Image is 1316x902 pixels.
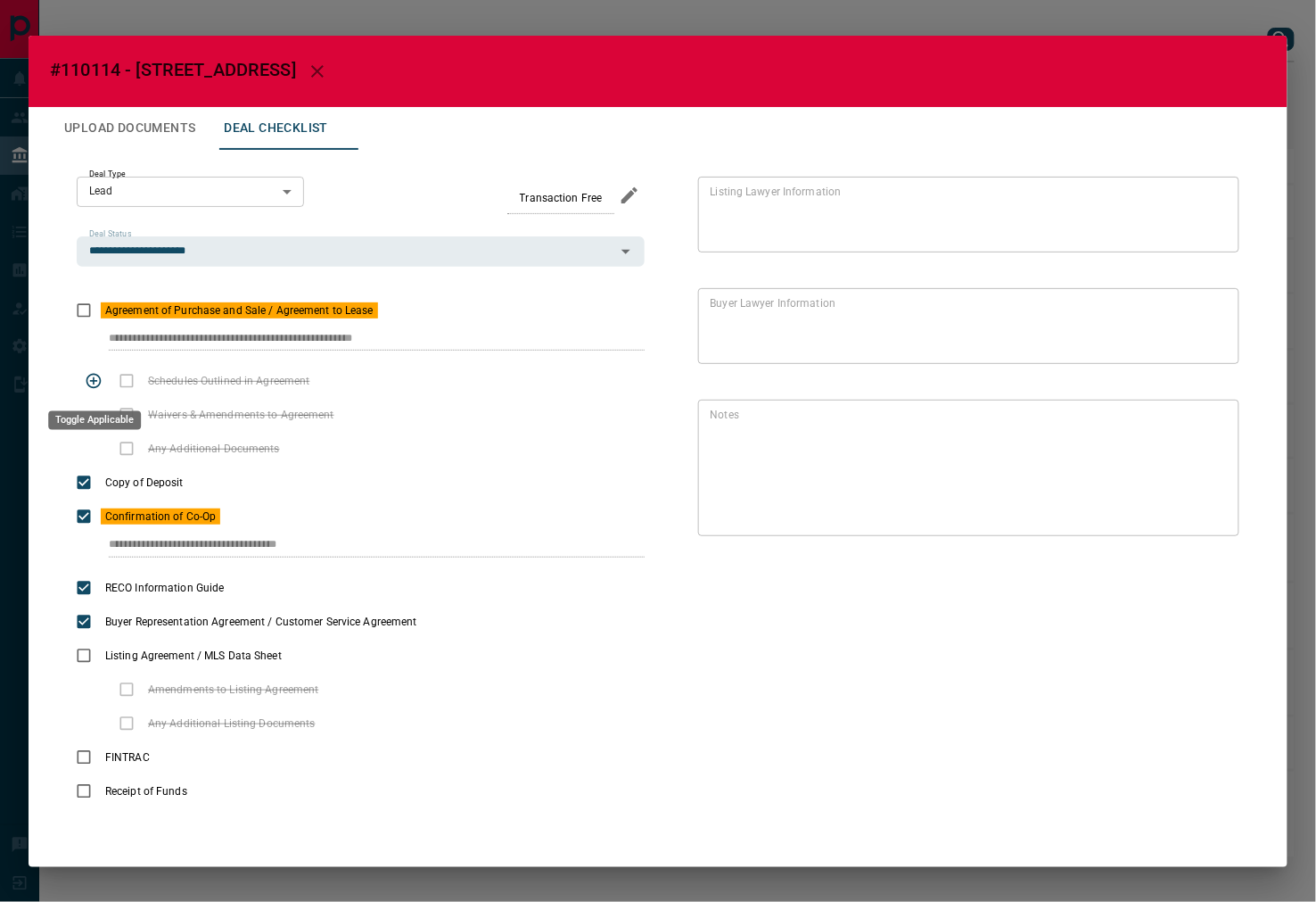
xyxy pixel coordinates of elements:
[101,614,422,630] span: Buyer Representation Agreement / Customer Service Agreement
[613,239,638,264] button: Open
[109,327,607,351] input: checklist input
[89,169,126,180] label: Deal Type
[101,648,286,664] span: Listing Agreement / MLS Data Sheet
[77,364,111,398] span: Toggle Applicable
[144,373,315,389] span: Schedules Outlined in Agreement
[614,180,645,211] button: edit
[711,184,1220,244] textarea: text field
[144,407,339,423] span: Waivers & Amendments to Agreement
[144,716,320,732] span: Any Additional Listing Documents
[109,534,607,557] input: checklist input
[144,682,324,698] span: Amendments to Listing Agreement
[89,228,131,240] label: Deal Status
[101,509,220,525] span: Confirmation of Co-Op
[711,295,1220,356] textarea: text field
[711,407,1220,528] textarea: text field
[101,783,192,799] span: Receipt of Funds
[144,441,284,457] span: Any Additional Documents
[101,580,228,596] span: RECO Information Guide
[77,177,304,207] div: Lead
[48,411,141,430] div: Toggle Applicable
[101,749,154,765] span: FINTRAC
[101,475,188,491] span: Copy of Deposit
[50,59,296,80] span: #110114 - [STREET_ADDRESS]
[101,302,378,319] span: Agreement of Purchase and Sale / Agreement to Lease
[50,107,210,150] button: Upload Documents
[210,107,342,150] button: Deal Checklist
